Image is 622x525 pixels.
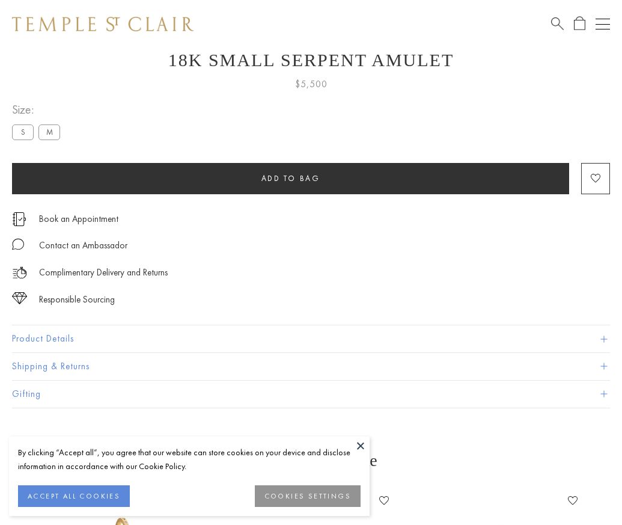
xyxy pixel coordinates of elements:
button: Gifting [12,381,610,408]
img: icon_appointment.svg [12,212,26,226]
img: icon_delivery.svg [12,265,27,280]
a: Book an Appointment [39,212,118,226]
button: COOKIES SETTINGS [255,485,361,507]
label: M [38,124,60,140]
img: MessageIcon-01_2.svg [12,238,24,250]
a: Search [551,16,564,31]
div: Contact an Ambassador [39,238,127,253]
button: Shipping & Returns [12,353,610,380]
p: Complimentary Delivery and Returns [39,265,168,280]
button: ACCEPT ALL COOKIES [18,485,130,507]
img: icon_sourcing.svg [12,292,27,304]
button: Add to bag [12,163,569,194]
span: Size: [12,100,65,120]
span: $5,500 [295,76,328,92]
label: S [12,124,34,140]
div: By clicking “Accept all”, you agree that our website can store cookies on your device and disclos... [18,446,361,473]
button: Open navigation [596,17,610,31]
a: Open Shopping Bag [574,16,585,31]
span: Add to bag [261,173,320,183]
img: Temple St. Clair [12,17,194,31]
div: Responsible Sourcing [39,292,115,307]
button: Product Details [12,325,610,352]
h1: 18K Small Serpent Amulet [12,50,610,70]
